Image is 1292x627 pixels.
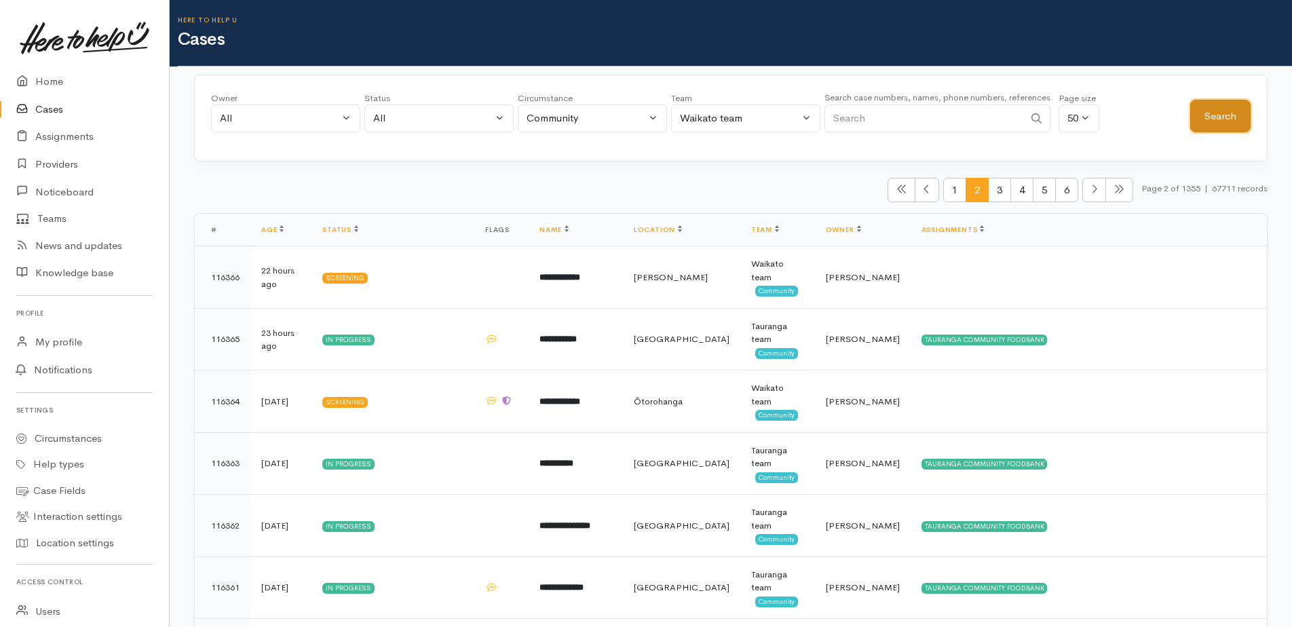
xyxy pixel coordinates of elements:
li: Next page [1082,178,1106,203]
span: [PERSON_NAME] [826,457,900,469]
div: Waikato team [751,381,804,408]
span: [GEOGRAPHIC_DATA] [634,582,729,593]
div: Waikato team [751,257,804,284]
td: [DATE] [250,495,311,557]
div: TAURANGA COMMUNITY FOODBANK [921,521,1048,532]
div: Team [671,92,820,105]
span: | [1204,183,1208,194]
td: 116366 [195,246,250,309]
td: [DATE] [250,370,311,433]
span: Community [755,472,798,483]
td: 23 hours ago [250,308,311,370]
span: Community [755,410,798,421]
div: Tauranga team [751,506,804,532]
span: [PERSON_NAME] [826,520,900,531]
span: 2 [966,178,989,203]
td: 116363 [195,432,250,495]
span: [GEOGRAPHIC_DATA] [634,520,729,531]
li: Last page [1106,178,1133,203]
span: 1 [943,178,966,203]
li: First page [888,178,915,203]
h6: Profile [16,304,153,322]
span: Community [755,534,798,545]
span: 6 [1055,178,1078,203]
button: 50 [1059,104,1099,132]
span: [PERSON_NAME] [826,396,900,407]
button: Community [518,104,667,132]
th: Flags [474,214,529,246]
div: Screening [322,273,368,284]
div: All [220,111,339,126]
div: TAURANGA COMMUNITY FOODBANK [921,459,1048,470]
div: Screening [322,397,368,408]
div: Waikato team [680,111,799,126]
div: Tauranga team [751,320,804,346]
h6: Access control [16,573,153,591]
span: 4 [1010,178,1033,203]
div: Community [527,111,646,126]
div: Status [364,92,514,105]
a: Age [261,225,284,234]
span: Community [755,348,798,359]
small: Page 2 of 1355 67711 records [1141,178,1268,214]
span: Community [755,286,798,297]
span: Ōtorohanga [634,396,683,407]
a: Team [751,225,779,234]
div: 50 [1067,111,1078,126]
span: [GEOGRAPHIC_DATA] [634,333,729,345]
a: Location [634,225,682,234]
span: 3 [988,178,1011,203]
div: Tauranga team [751,444,804,470]
td: 116364 [195,370,250,433]
span: [PERSON_NAME] [634,271,708,283]
a: Status [322,225,358,234]
td: 116362 [195,495,250,557]
li: Previous page [915,178,938,203]
a: Name [539,225,568,234]
a: Assignments [921,225,985,234]
span: Community [755,596,798,607]
div: Page size [1059,92,1099,105]
span: [PERSON_NAME] [826,271,900,283]
span: [PERSON_NAME] [826,582,900,593]
td: [DATE] [250,556,311,619]
small: Search case numbers, names, phone numbers, references [824,92,1050,103]
td: 116361 [195,556,250,619]
h6: Here to help u [178,16,1292,24]
a: Owner [826,225,861,234]
span: 5 [1033,178,1056,203]
td: 22 hours ago [250,246,311,309]
td: 116365 [195,308,250,370]
h6: Settings [16,401,153,419]
button: Search [1190,100,1251,133]
input: Search [824,104,1024,132]
button: Waikato team [671,104,820,132]
div: In progress [322,335,375,345]
div: In progress [322,459,375,470]
div: Circumstance [518,92,667,105]
div: Tauranga team [751,568,804,594]
td: [DATE] [250,432,311,495]
div: TAURANGA COMMUNITY FOODBANK [921,583,1048,594]
h1: Cases [178,30,1292,50]
span: [PERSON_NAME] [826,333,900,345]
span: [GEOGRAPHIC_DATA] [634,457,729,469]
th: # [195,214,250,246]
div: All [373,111,493,126]
div: TAURANGA COMMUNITY FOODBANK [921,335,1048,345]
button: All [211,104,360,132]
div: In progress [322,583,375,594]
div: Owner [211,92,360,105]
button: All [364,104,514,132]
div: In progress [322,521,375,532]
